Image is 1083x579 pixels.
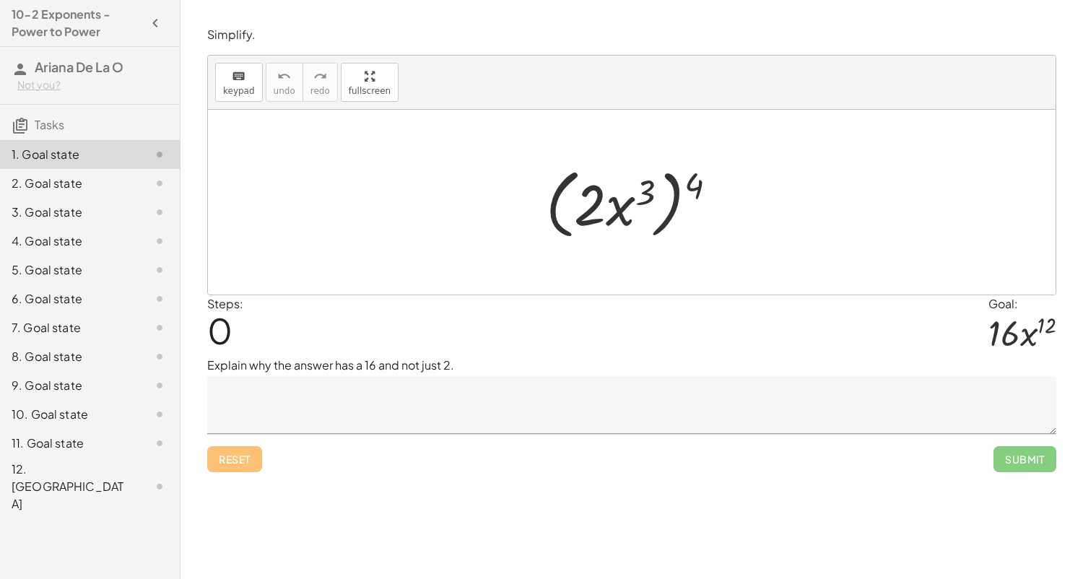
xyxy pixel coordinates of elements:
p: Simplify. [207,27,1056,43]
i: Task not started. [151,348,168,365]
i: undo [277,68,291,85]
p: Explain why the answer has a 16 and not just 2. [207,357,1056,374]
div: Not you? [17,78,168,92]
div: 10. Goal state [12,406,128,423]
i: keyboard [232,68,245,85]
span: keypad [223,86,255,96]
i: Task not started. [151,261,168,279]
button: undoundo [266,63,303,102]
span: 0 [207,308,232,352]
div: 9. Goal state [12,377,128,394]
i: Task not started. [151,290,168,308]
i: Task not started. [151,204,168,221]
div: 2. Goal state [12,175,128,192]
i: Task not started. [151,146,168,163]
span: fullscreen [349,86,391,96]
span: undo [274,86,295,96]
i: Task not started. [151,478,168,495]
h4: 10-2 Exponents - Power to Power [12,6,142,40]
div: 8. Goal state [12,348,128,365]
div: 3. Goal state [12,204,128,221]
div: 11. Goal state [12,435,128,452]
span: redo [310,86,330,96]
span: Ariana De La O [35,58,123,75]
label: Steps: [207,296,243,311]
i: Task not started. [151,406,168,423]
i: Task not started. [151,377,168,394]
div: Goal: [988,295,1056,313]
i: Task not started. [151,319,168,336]
div: 5. Goal state [12,261,128,279]
div: 12. [GEOGRAPHIC_DATA] [12,461,128,513]
button: keyboardkeypad [215,63,263,102]
div: 6. Goal state [12,290,128,308]
div: 1. Goal state [12,146,128,163]
div: 7. Goal state [12,319,128,336]
i: redo [313,68,327,85]
button: redoredo [303,63,338,102]
i: Task not started. [151,232,168,250]
div: 4. Goal state [12,232,128,250]
span: Tasks [35,117,64,132]
i: Task not started. [151,175,168,192]
button: fullscreen [341,63,399,102]
i: Task not started. [151,435,168,452]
